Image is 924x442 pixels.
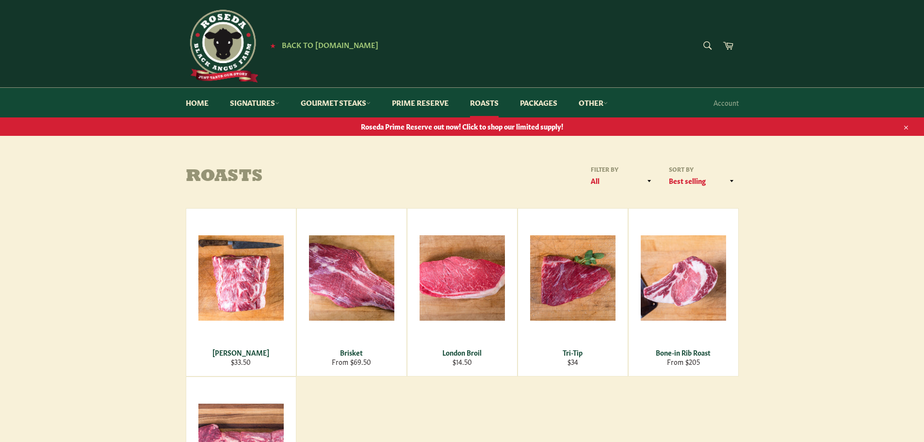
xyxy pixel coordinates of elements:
h1: Roasts [186,167,462,187]
label: Filter by [587,165,656,173]
img: Tri-Tip [530,235,616,321]
a: Brisket Brisket From $69.50 [296,208,407,377]
a: Bone-in Rib Roast Bone-in Rib Roast From $205 [628,208,739,377]
a: Other [569,88,617,117]
a: Chuck Roast [PERSON_NAME] $33.50 [186,208,296,377]
div: From $69.50 [303,357,400,366]
a: Packages [510,88,567,117]
img: Brisket [309,235,394,321]
a: Tri-Tip Tri-Tip $34 [518,208,628,377]
img: Roseda Beef [186,10,259,82]
div: From $205 [634,357,732,366]
img: Bone-in Rib Roast [641,235,726,321]
a: Roasts [460,88,508,117]
a: Account [709,88,744,117]
a: Prime Reserve [382,88,458,117]
a: Signatures [220,88,289,117]
img: Chuck Roast [198,235,284,321]
img: London Broil [420,235,505,321]
div: $14.50 [413,357,511,366]
a: London Broil London Broil $14.50 [407,208,518,377]
div: Brisket [303,348,400,357]
a: ★ Back to [DOMAIN_NAME] [265,41,378,49]
a: Home [176,88,218,117]
div: $34 [524,357,621,366]
label: Sort by [666,165,739,173]
div: [PERSON_NAME] [192,348,290,357]
div: $33.50 [192,357,290,366]
span: Back to [DOMAIN_NAME] [282,39,378,49]
a: Gourmet Steaks [291,88,380,117]
div: Tri-Tip [524,348,621,357]
div: Bone-in Rib Roast [634,348,732,357]
div: London Broil [413,348,511,357]
span: ★ [270,41,276,49]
